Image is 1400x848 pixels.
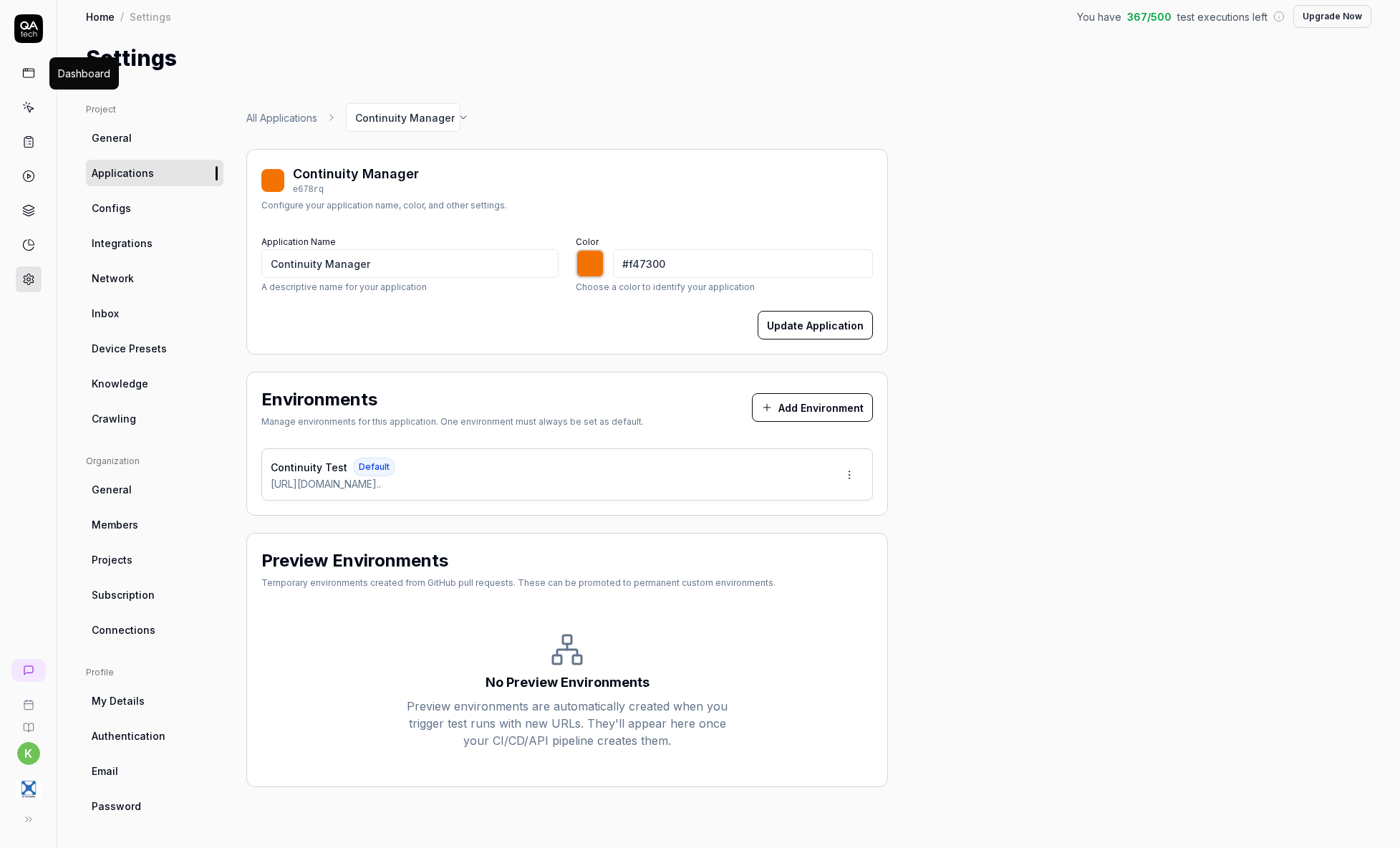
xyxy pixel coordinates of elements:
span: Applications [92,165,154,180]
div: Preview environments are automatically created when you trigger test runs with new URLs. They'll ... [407,698,728,749]
span: Knowledge [92,376,148,391]
label: Color [576,236,599,247]
span: Integrations [92,236,153,251]
span: Inbox [92,306,119,321]
div: e678rq [293,183,419,196]
a: Email [86,758,223,784]
a: General [86,125,223,151]
button: Update Application [758,311,873,339]
p: A descriptive name for your application [261,281,559,294]
span: General [92,130,132,145]
a: Subscription [86,582,223,608]
a: Crawling [86,405,223,432]
button: 4C Strategies Logo [6,765,51,805]
a: Inbox [86,300,223,327]
span: Projects [92,552,132,567]
div: Settings [130,9,171,24]
p: Choose a color to identify your application [576,281,873,294]
a: New conversation [11,659,46,682]
div: / [120,9,124,24]
span: Password [92,799,141,814]
h2: Preview Environments [261,548,448,574]
a: Authentication [86,723,223,749]
span: Email [92,763,118,779]
img: 4C Strategies Logo [16,776,42,802]
a: Connections [86,617,223,643]
a: Applications [86,160,223,186]
span: Configs [92,201,131,216]
div: Continuity Manager [293,164,419,183]
a: Projects [86,546,223,573]
h1: Settings [86,42,177,74]
input: #3B82F6 [613,249,873,278]
a: All Applications [246,110,317,125]
div: Manage environments for this application. One environment must always be set as default. [261,415,644,428]
span: Crawling [92,411,136,426]
div: Project [86,103,223,116]
div: Dashboard [58,66,110,81]
a: Documentation [6,710,51,733]
a: Device Presets [86,335,223,362]
span: test executions left [1177,9,1268,24]
button: Add Environment [752,393,873,422]
span: Default [353,458,395,476]
a: My Details [86,688,223,714]
a: Network [86,265,223,291]
span: Continuity Test [271,460,347,475]
span: Subscription [92,587,155,602]
button: Continuity Manager [346,103,460,132]
span: Continuity Manager [355,110,455,125]
span: Members [92,517,138,532]
div: Temporary environments created from GitHub pull requests. These can be promoted to permanent cust... [261,577,776,589]
a: Home [86,9,115,24]
button: Upgrade Now [1293,5,1371,28]
div: No Preview Environments [486,673,650,692]
span: Network [92,271,134,286]
a: Integrations [86,230,223,256]
span: Connections [92,622,155,637]
a: Book a call with us [6,688,51,710]
input: My Application [261,249,559,278]
a: Members [86,511,223,538]
button: k [17,742,40,765]
span: Authentication [92,728,165,743]
a: Configs [86,195,223,221]
label: Application Name [261,236,336,247]
span: General [92,482,132,497]
div: Profile [86,666,223,679]
a: Password [86,793,223,819]
div: Organization [86,455,223,468]
span: You have [1077,9,1121,24]
h2: Environments [261,387,377,413]
div: Configure your application name, color, and other settings. [261,199,507,212]
a: Knowledge [86,370,223,397]
span: [URL][DOMAIN_NAME].. [271,476,381,491]
span: Device Presets [92,341,167,356]
span: My Details [92,693,145,708]
a: General [86,476,223,503]
span: 367 / 500 [1127,9,1172,24]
